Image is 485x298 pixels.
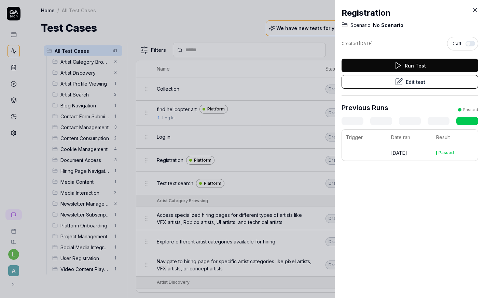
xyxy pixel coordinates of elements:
span: Scenario: [350,22,372,29]
span: Draft [452,41,461,47]
time: [DATE] [391,150,407,156]
button: Edit test [342,75,478,89]
th: Trigger [342,130,387,145]
h3: Previous Runs [342,103,388,113]
span: No Scenario [372,22,403,29]
h2: Registration [342,7,478,19]
div: Passed [439,151,454,155]
button: Run Test [342,59,478,72]
time: [DATE] [359,41,373,46]
th: Date ran [387,130,432,145]
th: Result [432,130,478,145]
div: Created [342,41,373,47]
div: Passed [463,107,478,113]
